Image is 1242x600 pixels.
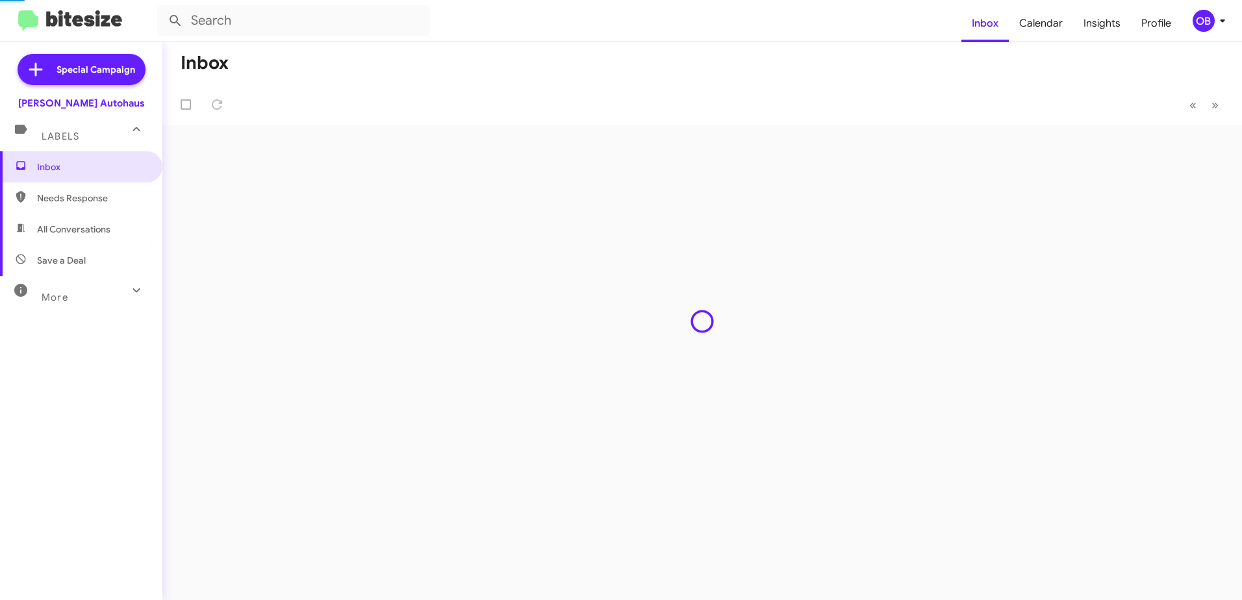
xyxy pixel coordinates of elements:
span: More [42,292,68,303]
button: Previous [1182,92,1204,118]
a: Profile [1131,5,1182,42]
span: » [1211,97,1219,113]
div: [PERSON_NAME] Autohaus [18,97,145,110]
a: Special Campaign [18,54,146,85]
input: Search [157,5,430,36]
div: OB [1193,10,1215,32]
h1: Inbox [181,53,229,73]
span: Special Campaign [57,63,135,76]
span: Save a Deal [37,254,86,267]
a: Inbox [961,5,1009,42]
button: OB [1182,10,1228,32]
a: Calendar [1009,5,1073,42]
span: Inbox [37,160,147,173]
span: Needs Response [37,192,147,205]
a: Insights [1073,5,1131,42]
span: All Conversations [37,223,110,236]
span: Labels [42,131,79,142]
nav: Page navigation example [1182,92,1226,118]
span: « [1189,97,1197,113]
button: Next [1204,92,1226,118]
